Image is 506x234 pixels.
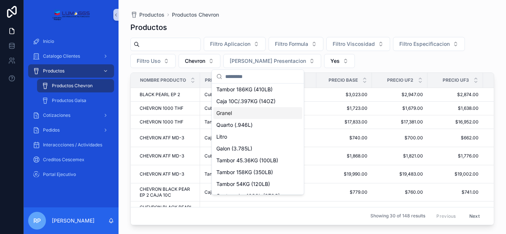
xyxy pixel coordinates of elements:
a: Caja 12/.946L (1QT) [204,135,256,141]
span: Cotizaciones [43,112,70,118]
span: Tambor 186KG (410LB) [216,86,273,93]
span: Contenedor 1030L (272G) [216,192,280,200]
span: $779.00 [321,189,367,195]
a: Productos [130,11,164,18]
span: Productos Galsa [52,98,86,104]
a: Cubeta 19L (5G) [204,105,256,111]
a: Interaccciones / Actividades [28,138,114,152]
a: CHEVRON ATF MD-3 [140,171,196,177]
button: Select Button [326,37,390,51]
button: Next [464,210,485,222]
span: Inicio [43,38,54,44]
span: Productos Chevron [52,83,93,89]
a: Portal Ejecutivo [28,168,114,181]
a: Tambor 208L (55G) [204,119,256,125]
span: Productos [43,68,64,74]
span: Tambor 45.36KG (100LB) [216,157,278,164]
span: Cubeta 19L (5G) [204,153,238,159]
a: BLACK PEARL EP 2 [140,92,196,98]
a: Productos Galsa [37,94,114,107]
a: Catalogo Clientes [28,50,114,63]
span: Catalogo Clientes [43,53,80,59]
a: $2,874.00 [432,92,479,98]
img: App logo [52,9,90,21]
span: Precio UF3 [443,77,469,83]
span: Cubeta 16KG (35LB) [204,92,246,98]
span: [PERSON_NAME] Presentacion [230,57,306,65]
span: $16,952.00 [432,119,479,125]
a: $19,002.00 [432,171,479,177]
a: Caja 10C/.397KG (14OZ) [204,189,256,195]
span: Filtro Viscosidad [333,40,375,48]
span: $1,821.00 [376,153,423,159]
button: Select Button [204,37,266,51]
span: Chevron [185,57,205,65]
a: $741.00 [432,189,479,195]
span: Nombre Producto [140,77,186,83]
a: CHEVRON ATF MD-3 [140,153,196,159]
span: CHEVRON ATF MD-3 [140,171,184,177]
span: Showing 30 of 148 results [370,213,425,219]
p: [PERSON_NAME] [52,217,94,224]
a: $1,723.00 [321,105,367,111]
span: Granel [216,109,232,117]
span: CHEVRON 1000 THF [140,105,183,111]
a: $662.00 [432,135,479,141]
button: Select Button [269,37,323,51]
span: BLACK PEARL EP 2 [140,92,180,98]
a: $19,990.00 [321,171,367,177]
a: Productos [28,64,114,78]
a: $1,638.00 [432,105,479,111]
span: Litro [216,133,227,140]
a: CHEVRON BLACK PEAR EP 2 CAJA 10C [140,186,196,198]
h1: Productos [130,22,167,33]
a: Cotizaciones [28,109,114,122]
button: Select Button [130,54,176,68]
a: $17,381.00 [376,119,423,125]
span: Precio Base [329,77,358,83]
a: CHEVRON ATF MD-3 [140,135,196,141]
span: Tambor 208L (55G) [204,119,245,125]
span: Filtro Especificacion [399,40,450,48]
a: $17,833.00 [321,119,367,125]
span: Cubeta 19L (5G) [204,105,238,111]
a: CHEVRON BLACK PEARL SRI 2 [140,204,196,216]
a: Creditos Cescemex [28,153,114,166]
span: Productos Chevron [172,11,219,18]
a: $3,023.00 [321,92,367,98]
a: Tambor 208L (55G) [204,171,256,177]
span: Caja 12/.946L (1QT) [204,135,245,141]
span: Quarto (.946L) [216,121,253,129]
a: Inicio [28,35,114,48]
a: Pedidos [28,123,114,137]
span: Filtro Uso [137,57,160,65]
span: Caja 10C/.397KG (14OZ) [216,98,276,105]
span: $1,679.00 [376,105,423,111]
span: RP [33,216,41,225]
button: Select Button [223,54,321,68]
span: Tambor 208L (55G) [204,171,245,177]
a: $700.00 [376,135,423,141]
a: $19,483.00 [376,171,423,177]
a: CHEVRON 1000 THF [140,119,196,125]
a: $740.00 [321,135,367,141]
span: CHEVRON 1000 THF [140,119,183,125]
span: $1,868.00 [321,153,367,159]
span: CHEVRON ATF MD-3 [140,153,184,159]
span: Precio UF2 [387,77,413,83]
span: Portal Ejecutivo [43,172,76,177]
a: $2,947.00 [376,92,423,98]
span: Tambor 158KG (350LB) [216,169,273,176]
